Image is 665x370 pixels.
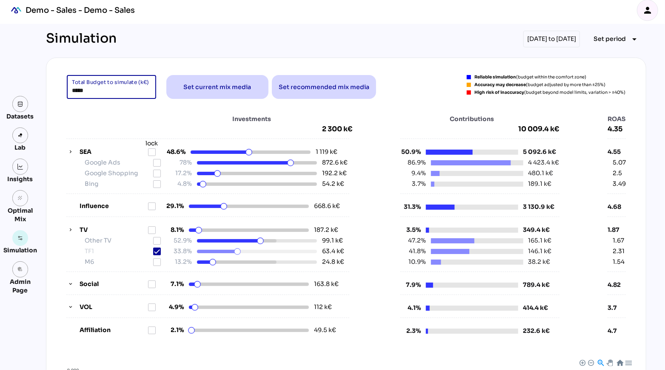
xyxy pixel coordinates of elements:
label: M6 [85,257,153,266]
span: 29.1% [163,202,184,211]
span: ROAS [608,115,626,123]
span: 2.3% [400,327,421,335]
div: Insights [8,175,33,183]
span: 4.1% [400,304,421,312]
span: 7.9% [400,280,421,289]
div: 2.5 [613,169,626,178]
div: 49.5 k€ [314,326,341,335]
label: Influence [80,202,148,211]
span: 13.2% [171,257,192,266]
span: 86.9% [405,158,426,167]
div: Admin Page [3,277,37,295]
strong: Reliable simulation [474,74,516,80]
div: (budget beyond model limits, variation > ±40%) [474,90,625,95]
div: Demo - Sales - Demo - Sales [26,5,135,15]
strong: High risk of inaccuracy [474,90,524,95]
img: graph.svg [17,164,23,170]
div: [DATE] to [DATE] [523,31,580,47]
div: 3.7 [608,304,626,312]
div: Selection Zoom [597,359,604,366]
span: 10.9% [405,257,426,266]
span: Set period [594,34,626,44]
span: Contributions [426,115,518,123]
button: Expand "Set period" [587,32,646,47]
div: 146.1 k€ [528,247,552,256]
div: Lab [11,143,30,152]
div: 232.6 k€ [523,327,550,335]
label: Google Ads [85,158,153,167]
span: 4.9% [163,303,184,312]
label: TF1 [85,247,153,256]
img: settings.svg [17,235,23,241]
div: Zoom Out [588,359,594,365]
div: 1.87 [608,225,626,234]
span: 2 300 k€ [322,125,352,133]
div: Simulation [46,31,117,47]
div: 789.4 k€ [523,280,550,289]
span: 4.35 [608,125,626,133]
i: admin_panel_settings [17,266,23,272]
div: 5.07 [613,158,626,167]
button: Set recommended mix media [272,75,376,99]
div: 54.2 k€ [322,179,349,188]
span: 3.5% [400,225,421,234]
span: 3.7% [405,179,426,188]
div: (budget within the comfort zone) [474,75,586,79]
div: 1.54 [613,257,626,266]
div: 872.6 k€ [322,158,349,167]
label: Other TV [85,236,153,245]
img: data.svg [17,101,23,107]
strong: Accuracy may decrease [474,82,526,87]
span: 33.8% [171,247,192,256]
i: arrow_drop_down [629,34,639,44]
div: Reset Zoom [616,359,623,366]
span: 50.9% [400,147,421,156]
span: 47.2% [405,236,426,245]
span: 78% [171,158,192,167]
div: Panning [607,360,612,365]
div: Menu [625,359,632,366]
span: 48.6% [165,147,186,156]
span: 31.3% [400,202,421,211]
div: 189.1 k€ [528,179,552,188]
div: (budget adjusted by more than ±25%) [474,83,605,87]
span: 52.9% [171,236,192,245]
div: 165.1 k€ [528,236,552,245]
label: SEA [80,147,148,156]
span: 10 009.4 k€ [400,125,559,133]
label: Google Shopping [85,169,153,178]
span: 9.4% [405,169,426,178]
input: Total Budget to simulate (k€) [72,75,151,99]
div: 4.7 [608,327,626,335]
span: Set recommended mix media [279,82,369,92]
div: Zoom In [579,359,585,365]
div: 99.1 k€ [322,236,349,245]
label: Bing [85,179,153,188]
div: 480.1 k€ [528,169,554,178]
div: 5 092.6 k€ [523,147,557,158]
div: 3 130.9 k€ [523,202,555,211]
i: grain [17,195,23,201]
div: 63.4 k€ [322,247,349,256]
label: Affiliation [80,326,148,335]
div: 187.2 k€ [314,225,341,234]
img: lab.svg [17,133,23,139]
div: 192.2 k€ [322,169,349,178]
div: 38.2 k€ [528,257,551,266]
span: 7.1% [163,280,184,289]
div: 2.31 [613,247,626,256]
div: 414.4 k€ [523,304,548,312]
div: lock [146,139,158,148]
div: 349.4 k€ [523,225,550,236]
span: 17.2% [171,169,192,178]
div: Simulation [3,246,37,254]
i: person [642,5,653,15]
div: mediaROI [7,1,26,20]
span: 8.1% [163,225,184,234]
span: 2.1% [163,326,184,335]
div: 4.82 [608,280,626,289]
span: Set current mix media [184,82,251,92]
span: 4.8% [171,179,192,188]
div: 3.49 [613,179,626,188]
